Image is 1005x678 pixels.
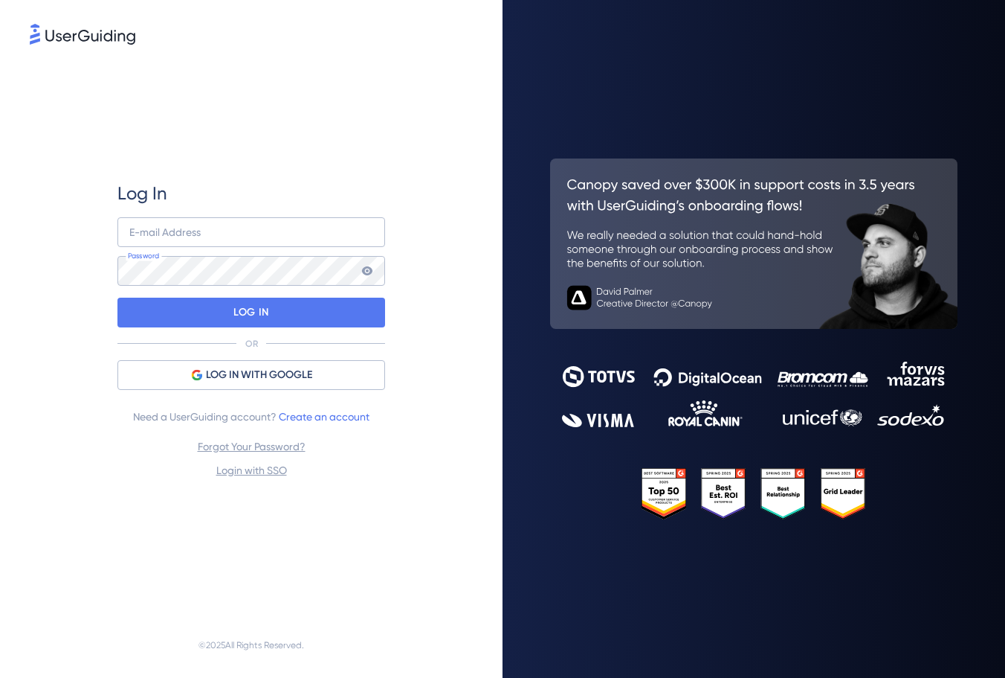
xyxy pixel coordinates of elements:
[198,636,304,654] span: © 2025 All Rights Reserved.
[245,338,258,350] p: OR
[642,468,865,519] img: 25303e33045975176eb484905ab012ff.svg
[30,24,135,45] img: 8faab4ba6bc7696a72372aa768b0286c.svg
[133,408,369,426] span: Need a UserGuiding account?
[216,464,287,476] a: Login with SSO
[117,182,167,205] span: Log In
[233,301,268,324] p: LOG IN
[117,217,385,247] input: example@company.com
[206,366,312,384] span: LOG IN WITH GOOGLE
[562,362,945,427] img: 9302ce2ac39453076f5bc0f2f2ca889b.svg
[550,159,957,329] img: 26c0aa7c25a843aed4baddd2b5e0fa68.svg
[279,411,369,423] a: Create an account
[198,441,306,452] a: Forgot Your Password?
